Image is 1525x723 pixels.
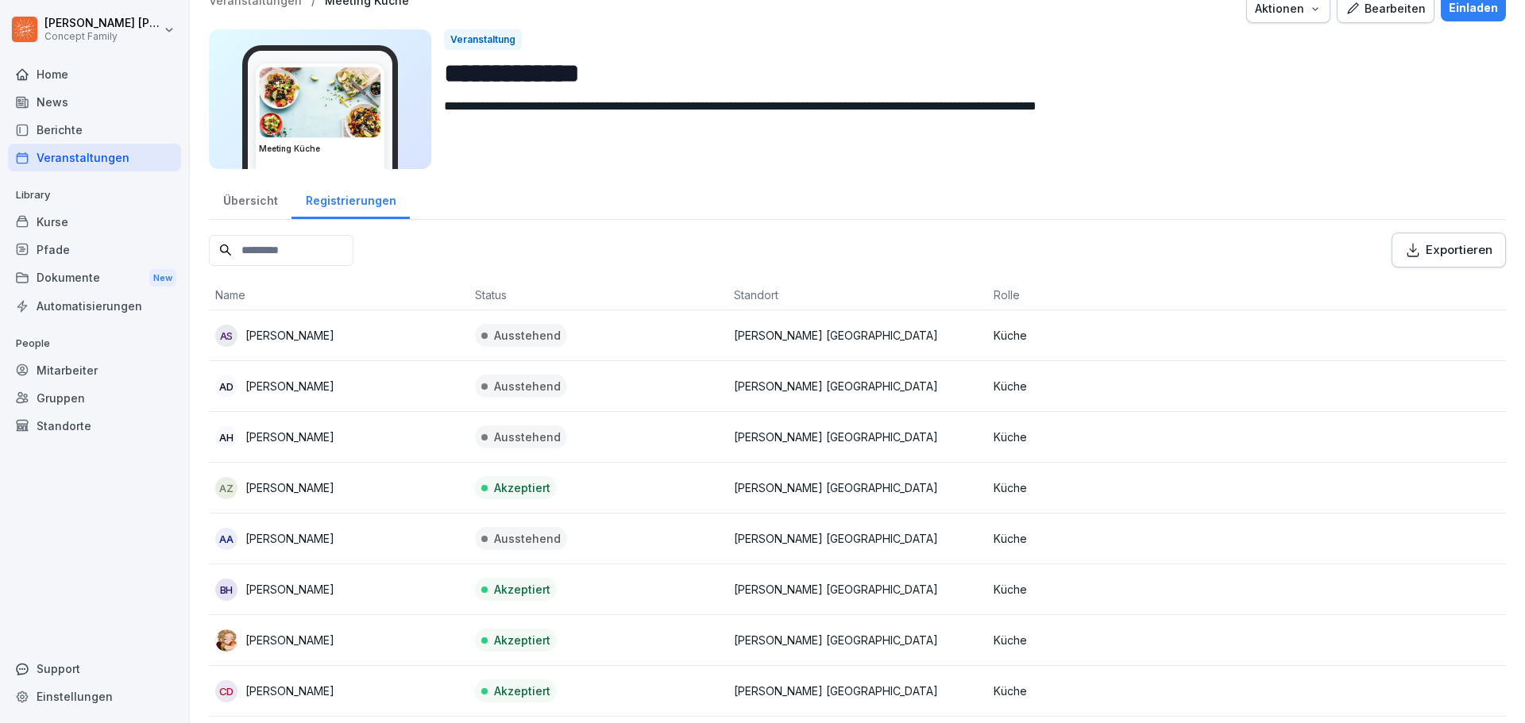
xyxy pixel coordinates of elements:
p: Küche [994,378,1241,394]
p: [PERSON_NAME] [GEOGRAPHIC_DATA] [734,479,981,496]
div: BH [215,579,237,601]
div: Ausstehend [475,527,567,550]
p: Küche [994,479,1241,496]
p: [PERSON_NAME] [GEOGRAPHIC_DATA] [734,327,981,344]
p: [PERSON_NAME] [245,581,334,598]
a: Berichte [8,116,181,144]
div: AD [215,375,237,398]
a: Einstellungen [8,683,181,710]
th: Name [209,280,469,310]
a: Veranstaltungen [8,144,181,171]
a: Gruppen [8,384,181,412]
div: AS [215,325,237,347]
a: Mitarbeiter [8,356,181,384]
a: Übersicht [209,179,291,219]
p: Küche [994,683,1241,699]
div: Exportieren [1405,241,1492,259]
p: [PERSON_NAME] [GEOGRAPHIC_DATA] [734,581,981,598]
div: Veranstaltung [444,29,522,50]
th: Standort [728,280,987,310]
div: CD [215,680,237,702]
p: People [8,331,181,356]
p: [PERSON_NAME] [245,378,334,394]
a: News [8,88,181,116]
p: [PERSON_NAME] [245,683,334,699]
a: Registrierungen [291,179,410,219]
a: Home [8,60,181,88]
div: Ausstehend [475,375,567,398]
p: [PERSON_NAME] [GEOGRAPHIC_DATA] [734,429,981,445]
div: Akzeptiert [475,679,557,702]
div: AA [215,528,237,550]
div: Dokumente [8,263,181,293]
div: Akzeptiert [475,629,557,652]
p: Küche [994,429,1241,445]
div: Akzeptiert [475,578,557,601]
a: Standorte [8,412,181,440]
div: Akzeptiert [475,476,557,499]
div: AZ [215,477,237,499]
p: [PERSON_NAME] [245,327,334,344]
th: Rolle [987,280,1247,310]
p: [PERSON_NAME] [GEOGRAPHIC_DATA] [734,530,981,547]
p: Küche [994,632,1241,648]
p: [PERSON_NAME] [PERSON_NAME] [44,17,160,30]
a: Pfade [8,236,181,263]
h3: Meeting Küche [259,143,381,155]
a: Automatisierungen [8,292,181,320]
div: Support [8,655,181,683]
p: Küche [994,327,1241,344]
div: Ausstehend [475,425,567,448]
p: Küche [994,581,1241,598]
button: Exportieren [1392,233,1506,267]
p: [PERSON_NAME] [245,632,334,648]
p: Library [8,183,181,208]
p: [PERSON_NAME] [GEOGRAPHIC_DATA] [734,378,981,394]
p: Küche [994,530,1241,547]
p: [PERSON_NAME] [245,479,334,496]
img: gl91fgz8pjwqs931pqurrzcv.png [215,629,237,652]
p: Concept Family [44,31,160,42]
p: [PERSON_NAME] [GEOGRAPHIC_DATA] [734,632,981,648]
a: Kurse [8,208,181,236]
p: [PERSON_NAME] [245,429,334,445]
p: [PERSON_NAME] [GEOGRAPHIC_DATA] [734,683,981,699]
div: New [149,269,176,287]
a: DokumenteNew [8,263,181,293]
th: Status [469,280,728,310]
div: AH [215,426,237,448]
p: [PERSON_NAME] [245,530,334,547]
div: Ausstehend [475,324,567,347]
